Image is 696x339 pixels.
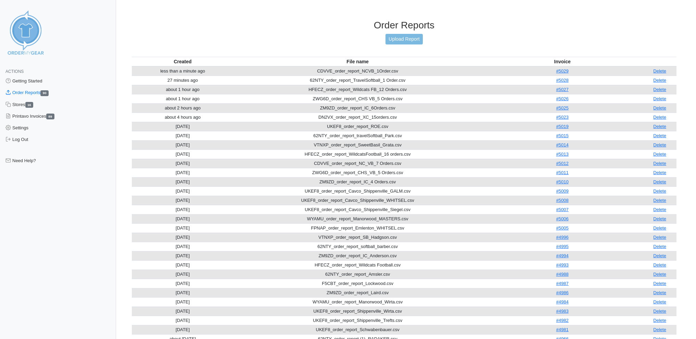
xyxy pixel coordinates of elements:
td: [DATE] [132,288,233,297]
a: #4988 [556,272,569,277]
a: #5007 [556,207,569,212]
a: Delete [653,68,666,74]
a: #4996 [556,235,569,240]
a: Delete [653,96,666,101]
td: 62NTY_order_report_travelSoftball_Park.csv [233,131,482,140]
a: Delete [653,133,666,138]
a: Delete [653,327,666,332]
td: 62NTY_order_report_Amsler.csv [233,270,482,279]
td: [DATE] [132,177,233,186]
td: [DATE] [132,251,233,260]
span: 16 [25,102,34,108]
td: HFECZ_order_report_Wildcats FB_12 Orders.csv [233,85,482,94]
td: ZM9ZD_order_report_Laird.csv [233,288,482,297]
a: #5006 [556,216,569,221]
td: about 1 hour ago [132,94,233,103]
a: #4984 [556,299,569,304]
td: ZM9ZD_order_report_IC_6Orders.csv [233,103,482,113]
a: Delete [653,142,666,147]
td: [DATE] [132,149,233,159]
td: 27 minutes ago [132,76,233,85]
td: [DATE] [132,279,233,288]
a: #5009 [556,188,569,194]
th: File name [233,57,482,66]
span: 90 [40,90,49,96]
td: [DATE] [132,214,233,223]
td: [DATE] [132,325,233,334]
a: #4986 [556,290,569,295]
a: Delete [653,152,666,157]
a: Delete [653,262,666,268]
td: [DATE] [132,122,233,131]
td: about 1 hour ago [132,85,233,94]
a: #5026 [556,96,569,101]
td: [DATE] [132,159,233,168]
a: Delete [653,318,666,323]
a: #5011 [556,170,569,175]
a: #5028 [556,78,569,83]
td: about 4 hours ago [132,113,233,122]
td: UKEF8_order_report_Cavco_Shippenville_GALM.csv [233,186,482,196]
a: #5029 [556,68,569,74]
td: about 2 hours ago [132,103,233,113]
td: [DATE] [132,140,233,149]
a: Delete [653,115,666,120]
a: #5019 [556,124,569,129]
td: [DATE] [132,307,233,316]
td: WYAMU_order_report_Manorwood_MASTERS.csv [233,214,482,223]
a: #5014 [556,142,569,147]
td: HFECZ_order_report_WildcatsFootball_16 orders.csv [233,149,482,159]
a: Delete [653,124,666,129]
a: Delete [653,299,666,304]
a: Delete [653,198,666,203]
td: UKEF8_order_report_Schwabenbauer.csv [233,325,482,334]
a: #4982 [556,318,569,323]
td: UKEF8_order_report_Cavco_Shippenville_WHITSEL.csv [233,196,482,205]
td: [DATE] [132,196,233,205]
a: #5013 [556,152,569,157]
span: Actions [5,69,24,74]
a: Delete [653,309,666,314]
td: [DATE] [132,270,233,279]
a: Delete [653,87,666,92]
a: #5005 [556,225,569,231]
a: Delete [653,244,666,249]
td: ZWG6D_order_report_CHS VB_5 Orders.csv [233,94,482,103]
a: Delete [653,235,666,240]
td: [DATE] [132,316,233,325]
td: VTNXP_order_report_SB_Hadgson.csv [233,233,482,242]
a: Delete [653,161,666,166]
h3: Order Reports [132,19,676,31]
a: #5027 [556,87,569,92]
td: [DATE] [132,260,233,270]
td: UKEF8_order_report_Shippenville_Wirta.csv [233,307,482,316]
a: #5010 [556,179,569,184]
a: #5025 [556,105,569,110]
a: #5008 [556,198,569,203]
td: UKEF8_order_report_Shippenville_Trefts.csv [233,316,482,325]
a: Delete [653,290,666,295]
td: DN2VX_order_report_XC_15orders.csv [233,113,482,122]
td: [DATE] [132,233,233,242]
td: [DATE] [132,223,233,233]
a: Delete [653,207,666,212]
td: HFECZ_order_report_Wildcats Football.csv [233,260,482,270]
th: Invoice [482,57,643,66]
td: [DATE] [132,168,233,177]
a: Delete [653,253,666,258]
td: CDVVE_order_report_NC_VB_7 Orders.csv [233,159,482,168]
td: 62NTY_order_report_softball_barber.csv [233,242,482,251]
td: ZM9ZD_order_report_IC_4 Orders.csv [233,177,482,186]
td: WYAMU_order_report_Manorwood_Wirta.csv [233,297,482,307]
a: Delete [653,105,666,110]
td: ZM9ZD_order_report_IC_Anderson.csv [233,251,482,260]
td: VTNXP_order_report_SweetBasil_Grata.csv [233,140,482,149]
a: Delete [653,216,666,221]
a: #4994 [556,253,569,258]
a: #4995 [556,244,569,249]
a: Delete [653,78,666,83]
a: #4987 [556,281,569,286]
td: [DATE] [132,297,233,307]
a: #5023 [556,115,569,120]
a: Delete [653,281,666,286]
